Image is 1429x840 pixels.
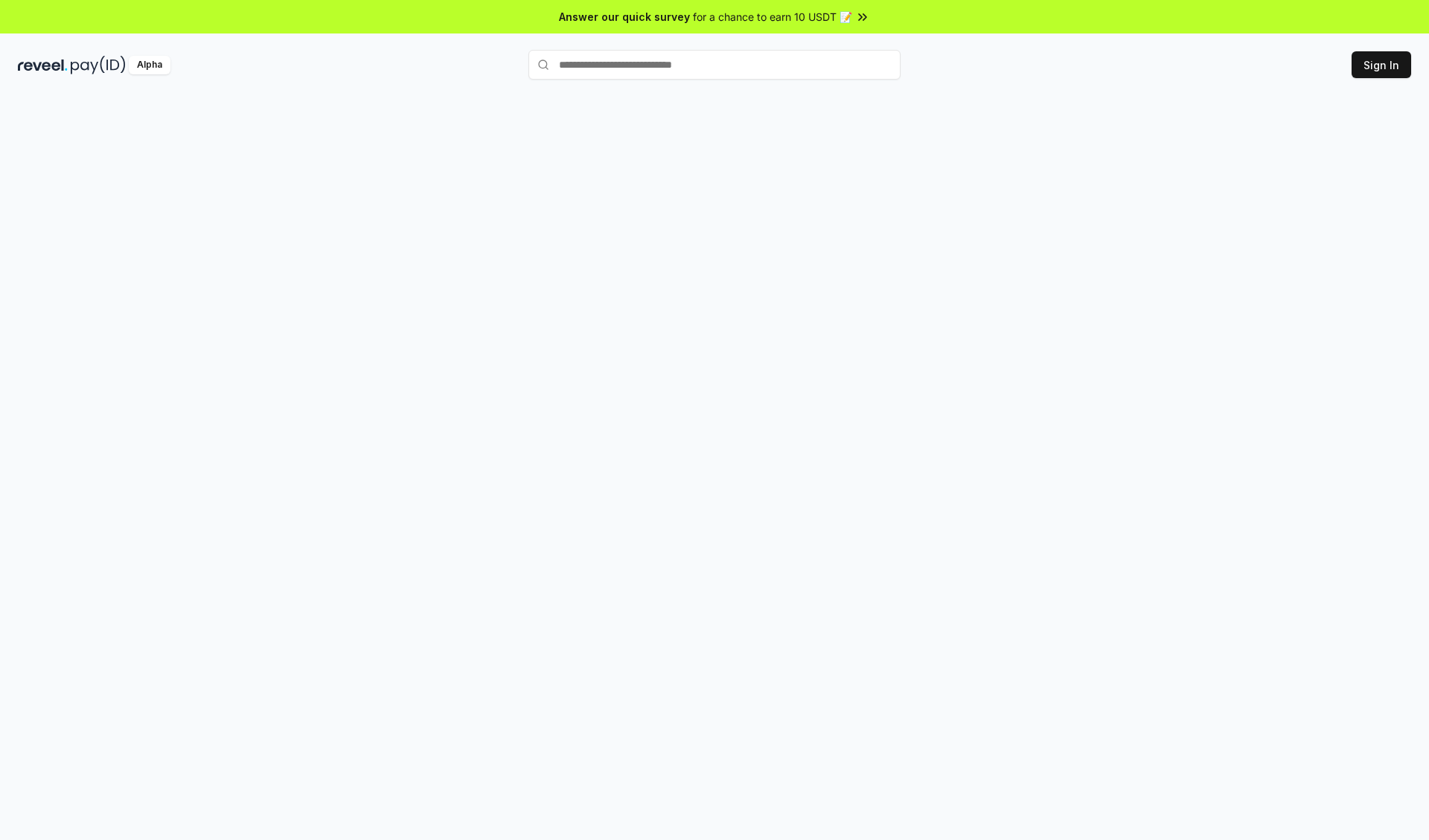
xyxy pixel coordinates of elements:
img: pay_id [71,56,126,74]
div: Alpha [129,56,170,74]
span: for a chance to earn 10 USDT 📝 [693,9,852,25]
span: Answer our quick survey [559,9,690,25]
button: Sign In [1352,51,1411,78]
img: reveel_dark [18,56,68,74]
